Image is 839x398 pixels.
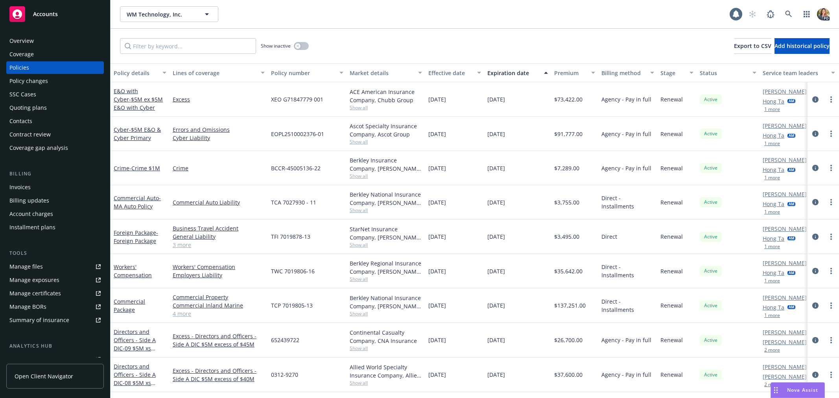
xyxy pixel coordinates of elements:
[601,370,651,379] span: Agency - Pay in full
[6,181,104,193] a: Invoices
[554,301,586,310] span: $137,251.00
[350,294,422,310] div: Berkley National Insurance Company, [PERSON_NAME] Corporation
[703,233,719,240] span: Active
[114,345,155,360] span: - 09 $5M xs $45M Excess
[764,382,780,387] button: 2 more
[763,87,807,96] a: [PERSON_NAME]
[703,267,719,275] span: Active
[601,95,651,103] span: Agency - Pay in full
[173,125,265,134] a: Errors and Omissions
[114,263,152,279] a: Workers' Compensation
[703,164,719,171] span: Active
[811,129,820,138] a: circleInformation
[428,198,446,206] span: [DATE]
[127,10,195,18] span: WM Technology, Inc.
[9,128,51,141] div: Contract review
[173,232,265,241] a: General Liability
[350,156,422,173] div: Berkley Insurance Company, [PERSON_NAME] Corporation
[6,3,104,25] a: Accounts
[601,336,651,344] span: Agency - Pay in full
[350,310,422,317] span: Show all
[170,63,268,82] button: Lines of coverage
[763,234,784,243] a: Hong Ta
[763,131,784,140] a: Hong Ta
[763,69,826,77] div: Service team leaders
[703,130,719,137] span: Active
[350,69,413,77] div: Market details
[598,63,657,82] button: Billing method
[826,335,836,345] a: more
[6,35,104,47] a: Overview
[120,6,218,22] button: WM Technology, Inc.
[6,170,104,178] div: Billing
[9,101,47,114] div: Quoting plans
[9,353,75,366] div: Loss summary generator
[763,372,807,381] a: [PERSON_NAME]
[6,88,104,101] a: SSC Cases
[554,95,583,103] span: $73,422.00
[703,199,719,206] span: Active
[763,190,807,198] a: [PERSON_NAME]
[350,88,422,104] div: ACE American Insurance Company, Chubb Group
[350,363,422,380] div: Allied World Specialty Insurance Company, Allied World Assurance Company (AWAC)
[763,97,784,105] a: Hong Ta
[764,244,780,249] button: 1 more
[173,293,265,301] a: Commercial Property
[826,95,836,104] a: more
[487,130,505,138] span: [DATE]
[763,303,784,311] a: Hong Ta
[601,69,645,77] div: Billing method
[120,38,256,54] input: Filter by keyword...
[764,175,780,180] button: 1 more
[787,387,818,393] span: Nova Assist
[114,229,158,245] a: Foreign Package
[811,163,820,173] a: circleInformation
[6,353,104,366] a: Loss summary generator
[487,164,505,172] span: [DATE]
[734,38,771,54] button: Export to CSV
[271,232,310,241] span: TFI 7019878-13
[817,8,830,20] img: photo
[173,224,265,232] a: Business Travel Accident
[350,225,422,241] div: StarNet Insurance Company, [PERSON_NAME] Corporation
[6,300,104,313] a: Manage BORs
[271,69,335,77] div: Policy number
[781,6,797,22] a: Search
[9,314,69,326] div: Summary of insurance
[554,232,579,241] span: $3,495.00
[601,232,617,241] span: Direct
[271,370,298,379] span: 0312-9270
[554,198,579,206] span: $3,755.00
[350,345,422,352] span: Show all
[660,232,683,241] span: Renewal
[6,287,104,300] a: Manage certificates
[114,379,155,395] span: - 08 $5M xs $40M Excess
[271,130,324,138] span: EOPL2510002376-01
[9,208,53,220] div: Account charges
[6,61,104,74] a: Policies
[764,313,780,318] button: 1 more
[774,38,830,54] button: Add historical policy
[350,207,422,214] span: Show all
[771,383,781,398] div: Drag to move
[660,130,683,138] span: Renewal
[771,382,825,398] button: Nova Assist
[271,267,315,275] span: TWC 7019806-16
[763,363,807,371] a: [PERSON_NAME]
[657,63,697,82] button: Stage
[703,337,719,344] span: Active
[114,164,160,172] a: Crime
[763,269,784,277] a: Hong Ta
[428,130,446,138] span: [DATE]
[487,370,505,379] span: [DATE]
[764,278,780,283] button: 1 more
[9,35,34,47] div: Overview
[271,336,299,344] span: 652439722
[173,301,265,310] a: Commercial Inland Marine
[601,130,651,138] span: Agency - Pay in full
[6,274,104,286] a: Manage exposures
[428,232,446,241] span: [DATE]
[763,156,807,164] a: [PERSON_NAME]
[6,128,104,141] a: Contract review
[660,336,683,344] span: Renewal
